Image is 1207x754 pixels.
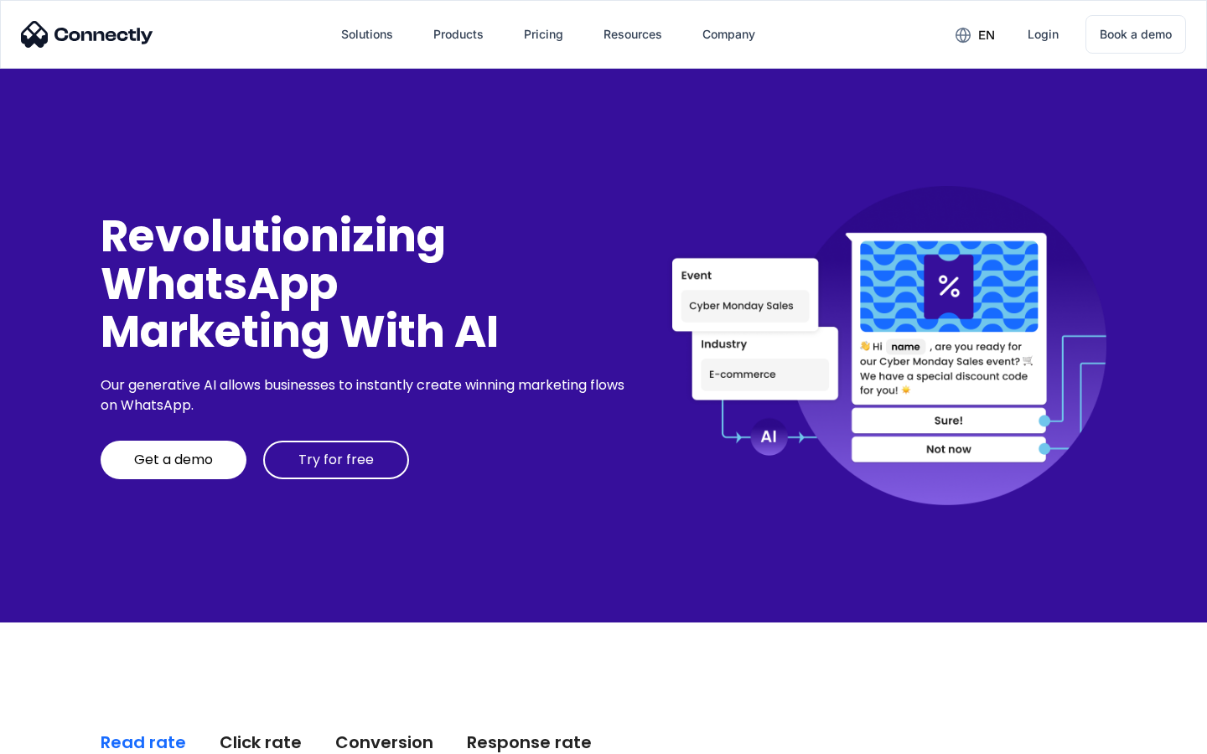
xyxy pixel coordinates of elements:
a: Login [1014,14,1072,54]
div: Read rate [101,731,186,754]
div: Try for free [298,452,374,468]
a: Pricing [510,14,577,54]
div: Our generative AI allows businesses to instantly create winning marketing flows on WhatsApp. [101,375,630,416]
div: Click rate [220,731,302,754]
div: Revolutionizing WhatsApp Marketing With AI [101,212,630,356]
a: Try for free [263,441,409,479]
div: Conversion [335,731,433,754]
a: Book a demo [1085,15,1186,54]
div: Products [433,23,484,46]
div: Response rate [467,731,592,754]
img: Connectly Logo [21,21,153,48]
div: Pricing [524,23,563,46]
div: Resources [603,23,662,46]
div: Get a demo [134,452,213,468]
a: Get a demo [101,441,246,479]
div: Company [702,23,755,46]
div: Login [1028,23,1059,46]
div: Solutions [341,23,393,46]
div: en [978,23,995,47]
